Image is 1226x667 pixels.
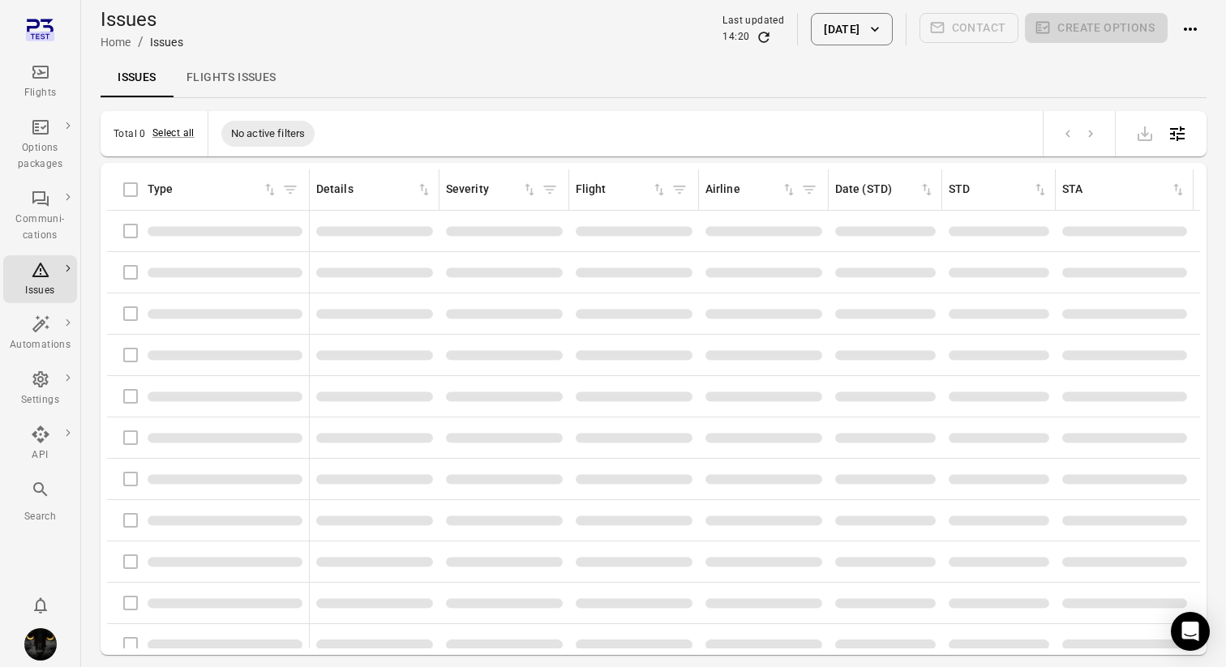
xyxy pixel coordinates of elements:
div: Flights [10,85,71,101]
div: API [10,447,71,464]
div: Sort by STA in ascending order [949,181,1048,199]
span: No active filters [221,126,315,142]
a: Automations [3,310,77,358]
button: Iris [18,622,63,667]
div: Sort by airline in ascending order [705,181,797,199]
button: Search [3,475,77,529]
button: Refresh data [756,29,772,45]
div: Sort by STA in ascending order [1062,181,1186,199]
span: Filter by flight [667,177,692,202]
div: Automations [10,337,71,353]
div: Issues [150,34,183,50]
div: Sort by severity in ascending order [446,181,538,199]
div: Communi-cations [10,212,71,244]
nav: pagination navigation [1057,123,1102,144]
div: Open Intercom Messenger [1171,612,1210,651]
div: Settings [10,392,71,408]
span: Please make a selection to create communications [919,13,1019,45]
a: Issues [101,58,174,97]
span: Filter by severity [538,177,562,202]
button: [DATE] [811,13,892,45]
div: Sort by details in ascending order [316,181,432,199]
div: Sort by type in ascending order [148,181,278,199]
div: Total 0 [114,128,146,139]
a: Home [101,36,131,49]
div: Issues [10,283,71,299]
a: Settings [3,365,77,413]
a: Communi-cations [3,184,77,249]
a: Options packages [3,113,77,177]
a: Issues [3,255,77,304]
img: images [24,628,57,661]
button: Actions [1174,13,1207,45]
div: Options packages [10,140,71,173]
button: Select all [152,126,195,142]
div: Last updated [722,13,784,29]
a: Flights [3,58,77,106]
span: Please make a selection to create an option package [1025,13,1168,45]
button: Open table configuration [1161,118,1194,150]
span: Select all items that match the filters [152,126,195,142]
button: Notifications [24,589,57,622]
div: Local navigation [101,58,1207,97]
a: Flights issues [174,58,289,97]
div: 14:20 [722,29,749,45]
span: Filter by type [278,177,302,202]
a: API [3,420,77,468]
nav: Breadcrumbs [101,32,183,52]
li: / [138,32,144,52]
div: Sort by flight in ascending order [576,181,667,199]
div: Search [10,509,71,525]
h1: Issues [101,6,183,32]
span: Filter by airline [797,177,821,202]
div: Sort by date (STA) in ascending order [835,181,935,199]
span: Please make a selection to export [1129,125,1161,140]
